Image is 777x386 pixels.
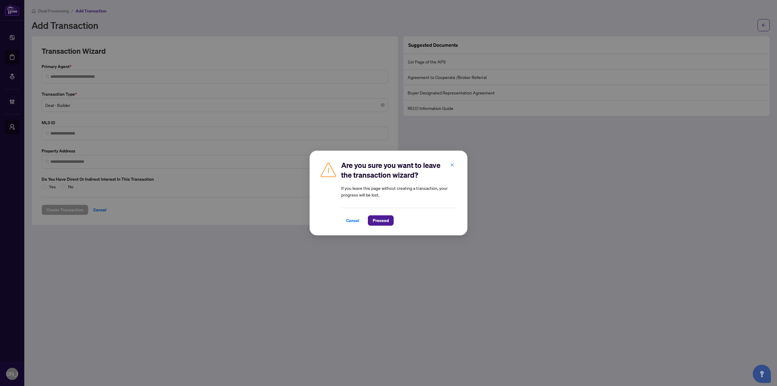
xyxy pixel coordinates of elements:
[753,365,771,383] button: Open asap
[368,215,394,226] button: Proceed
[346,216,359,225] span: Cancel
[450,163,454,167] span: close
[341,185,458,198] article: If you leave this page without creating a transaction, your progress will be lost.
[373,216,389,225] span: Proceed
[341,215,364,226] button: Cancel
[341,160,458,180] h2: Are you sure you want to leave the transaction wizard?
